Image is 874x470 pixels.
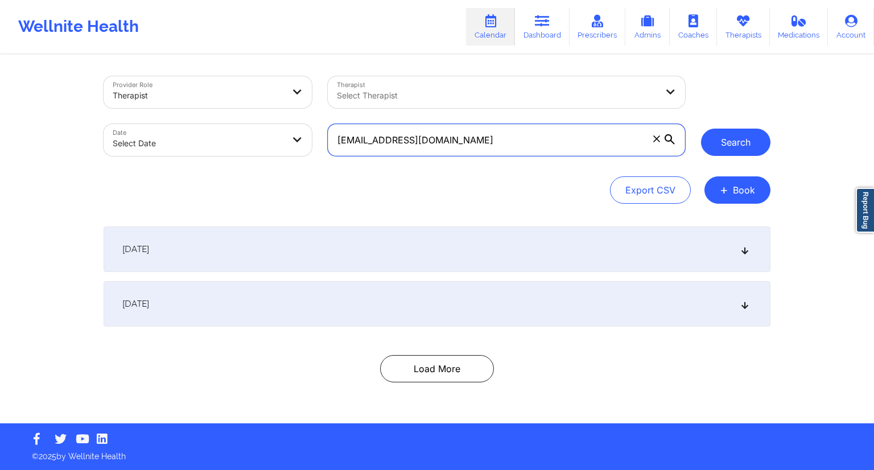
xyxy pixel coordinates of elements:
[24,443,850,462] p: © 2025 by Wellnite Health
[720,187,728,193] span: +
[704,176,770,204] button: +Book
[113,131,283,156] div: Select Date
[701,129,770,156] button: Search
[515,8,570,46] a: Dashboard
[113,83,283,108] div: Therapist
[717,8,770,46] a: Therapists
[670,8,717,46] a: Coaches
[466,8,515,46] a: Calendar
[122,244,149,255] span: [DATE]
[570,8,626,46] a: Prescribers
[380,355,494,382] button: Load More
[625,8,670,46] a: Admins
[770,8,828,46] a: Medications
[610,176,691,204] button: Export CSV
[828,8,874,46] a: Account
[122,298,149,310] span: [DATE]
[856,188,874,233] a: Report Bug
[328,124,685,156] input: Search by patient email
